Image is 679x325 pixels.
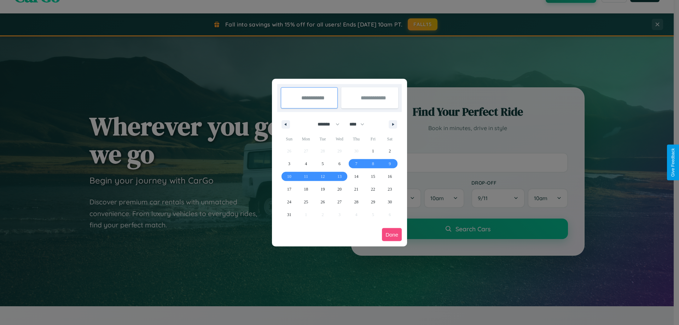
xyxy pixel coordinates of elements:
button: 23 [382,183,398,196]
span: 11 [304,170,308,183]
span: 14 [354,170,358,183]
span: 8 [372,157,374,170]
button: 30 [382,196,398,208]
button: 21 [348,183,365,196]
button: 27 [331,196,348,208]
span: Tue [314,133,331,145]
button: 24 [281,196,297,208]
button: 11 [297,170,314,183]
button: 14 [348,170,365,183]
span: Fri [365,133,381,145]
span: 19 [321,183,325,196]
button: 8 [365,157,381,170]
span: 23 [388,183,392,196]
span: 31 [287,208,291,221]
span: 17 [287,183,291,196]
button: 7 [348,157,365,170]
span: 6 [338,157,341,170]
span: Sat [382,133,398,145]
button: 16 [382,170,398,183]
button: 10 [281,170,297,183]
span: 18 [304,183,308,196]
span: 2 [389,145,391,157]
span: Thu [348,133,365,145]
span: 25 [304,196,308,208]
button: 22 [365,183,381,196]
span: 5 [322,157,324,170]
span: 7 [355,157,357,170]
button: 18 [297,183,314,196]
span: 1 [372,145,374,157]
button: 1 [365,145,381,157]
button: 20 [331,183,348,196]
span: 30 [388,196,392,208]
span: 13 [337,170,342,183]
span: 26 [321,196,325,208]
span: Sun [281,133,297,145]
button: 17 [281,183,297,196]
span: 16 [388,170,392,183]
button: 4 [297,157,314,170]
button: 2 [382,145,398,157]
button: 6 [331,157,348,170]
button: Done [382,228,402,241]
span: 24 [287,196,291,208]
button: 3 [281,157,297,170]
span: 3 [288,157,290,170]
span: 9 [389,157,391,170]
span: 10 [287,170,291,183]
span: Mon [297,133,314,145]
button: 28 [348,196,365,208]
button: 25 [297,196,314,208]
button: 29 [365,196,381,208]
span: 21 [354,183,358,196]
span: 28 [354,196,358,208]
div: Give Feedback [671,148,675,177]
span: 20 [337,183,342,196]
button: 26 [314,196,331,208]
span: 22 [371,183,375,196]
span: 27 [337,196,342,208]
button: 13 [331,170,348,183]
span: 12 [321,170,325,183]
span: 29 [371,196,375,208]
button: 19 [314,183,331,196]
span: 4 [305,157,307,170]
span: Wed [331,133,348,145]
span: 15 [371,170,375,183]
button: 9 [382,157,398,170]
button: 5 [314,157,331,170]
button: 31 [281,208,297,221]
button: 12 [314,170,331,183]
button: 15 [365,170,381,183]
